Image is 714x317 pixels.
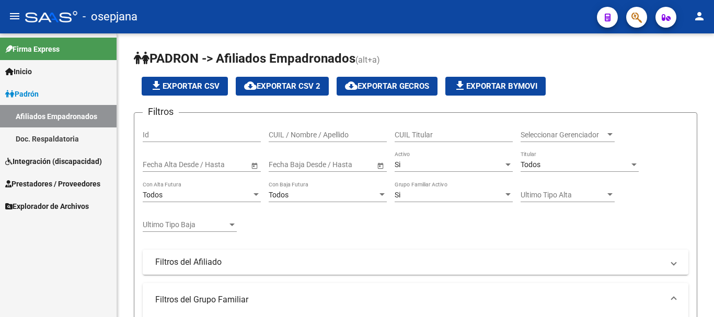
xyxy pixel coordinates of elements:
span: Exportar Bymovi [454,81,537,91]
span: Integración (discapacidad) [5,156,102,167]
span: Si [395,160,400,169]
span: Explorador de Archivos [5,201,89,212]
span: Firma Express [5,43,60,55]
mat-icon: cloud_download [345,79,358,92]
mat-icon: file_download [150,79,163,92]
span: Padrón [5,88,39,100]
input: Fecha inicio [269,160,307,169]
h3: Filtros [143,104,179,119]
button: Exportar CSV [142,77,228,96]
span: Inicio [5,66,32,77]
mat-expansion-panel-header: Filtros del Grupo Familiar [143,283,688,316]
span: Ultimo Tipo Alta [521,191,605,199]
span: Prestadores / Proveedores [5,178,100,190]
span: Todos [521,160,540,169]
button: Exportar Bymovi [445,77,546,96]
span: Exportar CSV 2 [244,81,320,91]
mat-icon: menu [8,10,21,22]
input: Fecha inicio [143,160,181,169]
mat-panel-title: Filtros del Grupo Familiar [155,294,663,306]
mat-icon: file_download [454,79,466,92]
input: Fecha fin [190,160,241,169]
button: Exportar GECROS [337,77,437,96]
span: Exportar GECROS [345,81,429,91]
span: Todos [143,191,163,199]
mat-icon: cloud_download [244,79,257,92]
input: Fecha fin [316,160,367,169]
span: Seleccionar Gerenciador [521,131,605,139]
span: Ultimo Tipo Baja [143,220,227,229]
mat-expansion-panel-header: Filtros del Afiliado [143,250,688,275]
span: Si [395,191,400,199]
mat-icon: person [693,10,706,22]
span: Todos [269,191,289,199]
span: Exportar CSV [150,81,220,91]
button: Open calendar [249,160,260,171]
iframe: Intercom live chat [678,281,704,307]
span: PADRON -> Afiliados Empadronados [134,51,355,66]
button: Open calendar [375,160,386,171]
span: (alt+a) [355,55,380,65]
span: - osepjana [83,5,137,28]
mat-panel-title: Filtros del Afiliado [155,256,663,268]
button: Exportar CSV 2 [236,77,329,96]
